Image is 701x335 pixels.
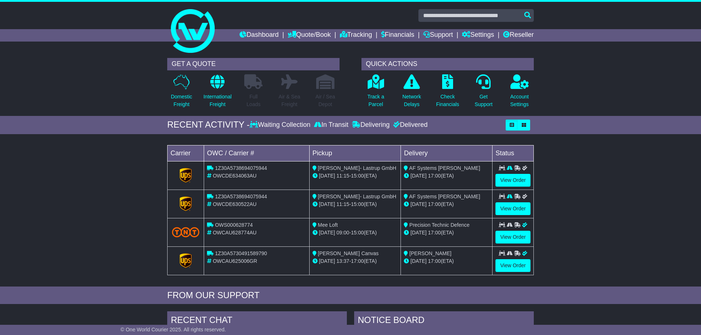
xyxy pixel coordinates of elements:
[172,227,199,237] img: TNT_Domestic.png
[436,93,459,108] p: Check Financials
[340,29,372,42] a: Tracking
[213,173,257,179] span: OWCDE634063AU
[313,229,398,237] div: - (ETA)
[381,29,414,42] a: Financials
[337,230,349,235] span: 09:00
[391,121,428,129] div: Delivered
[462,29,494,42] a: Settings
[213,258,257,264] span: OWCAU625006GR
[203,93,231,108] p: International Freight
[213,201,257,207] span: OWCDE630522AU
[493,145,534,161] td: Status
[351,258,364,264] span: 17:00
[404,172,489,180] div: (ETA)
[351,173,364,179] span: 15:00
[404,257,489,265] div: (ETA)
[409,165,480,171] span: AF Systems [PERSON_NAME]
[180,168,192,183] img: GetCarrierServiceLogo
[510,93,529,108] p: Account Settings
[354,311,534,331] div: NOTICE BOARD
[337,173,349,179] span: 11:15
[240,29,279,42] a: Dashboard
[319,201,335,207] span: [DATE]
[318,194,397,199] span: [PERSON_NAME]- Lastrup GmbH
[215,250,267,256] span: 1Z30A5730491589790
[180,196,192,211] img: GetCarrierServiceLogo
[428,230,441,235] span: 17:00
[367,93,384,108] p: Track a Parcel
[313,172,398,180] div: - (ETA)
[410,258,426,264] span: [DATE]
[312,121,350,129] div: In Transit
[167,58,340,70] div: GET A QUOTE
[495,174,530,187] a: View Order
[495,259,530,272] a: View Order
[351,201,364,207] span: 15:00
[315,93,335,108] p: Air / Sea Depot
[350,121,391,129] div: Delivering
[180,253,192,268] img: GetCarrierServiceLogo
[510,74,529,112] a: AccountSettings
[203,74,232,112] a: InternationalFreight
[428,258,441,264] span: 17:00
[215,165,267,171] span: 1Z30A5738694075944
[318,250,379,256] span: [PERSON_NAME] Canvas
[215,222,253,228] span: OWS000628774
[337,258,349,264] span: 13:37
[318,222,338,228] span: Mee Loft
[313,257,398,265] div: - (ETA)
[318,165,397,171] span: [PERSON_NAME]- Lastrup GmbH
[204,145,310,161] td: OWC / Carrier #
[313,200,398,208] div: - (ETA)
[319,230,335,235] span: [DATE]
[474,74,493,112] a: GetSupport
[213,230,257,235] span: OWCAU628774AU
[244,93,263,108] p: Full Loads
[428,173,441,179] span: 17:00
[409,250,451,256] span: [PERSON_NAME]
[436,74,460,112] a: CheckFinancials
[171,74,192,112] a: DomesticFreight
[423,29,453,42] a: Support
[367,74,384,112] a: Track aParcel
[402,93,421,108] p: Network Delays
[288,29,331,42] a: Quote/Book
[503,29,534,42] a: Reseller
[337,201,349,207] span: 11:15
[319,173,335,179] span: [DATE]
[168,145,204,161] td: Carrier
[401,145,493,161] td: Delivery
[167,290,534,301] div: FROM OUR SUPPORT
[279,93,300,108] p: Air & Sea Freight
[410,173,426,179] span: [DATE]
[404,229,489,237] div: (ETA)
[309,145,401,161] td: Pickup
[428,201,441,207] span: 17:00
[167,311,347,331] div: RECENT CHAT
[171,93,192,108] p: Domestic Freight
[410,230,426,235] span: [DATE]
[475,93,493,108] p: Get Support
[409,194,480,199] span: AF Systems [PERSON_NAME]
[402,74,421,112] a: NetworkDelays
[215,194,267,199] span: 1Z30A5738694075944
[409,222,470,228] span: Precision Technic Defence
[120,327,226,332] span: © One World Courier 2025. All rights reserved.
[351,230,364,235] span: 15:00
[250,121,312,129] div: Waiting Collection
[361,58,534,70] div: QUICK ACTIONS
[319,258,335,264] span: [DATE]
[495,231,530,244] a: View Order
[410,201,426,207] span: [DATE]
[495,202,530,215] a: View Order
[167,120,250,130] div: RECENT ACTIVITY -
[404,200,489,208] div: (ETA)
